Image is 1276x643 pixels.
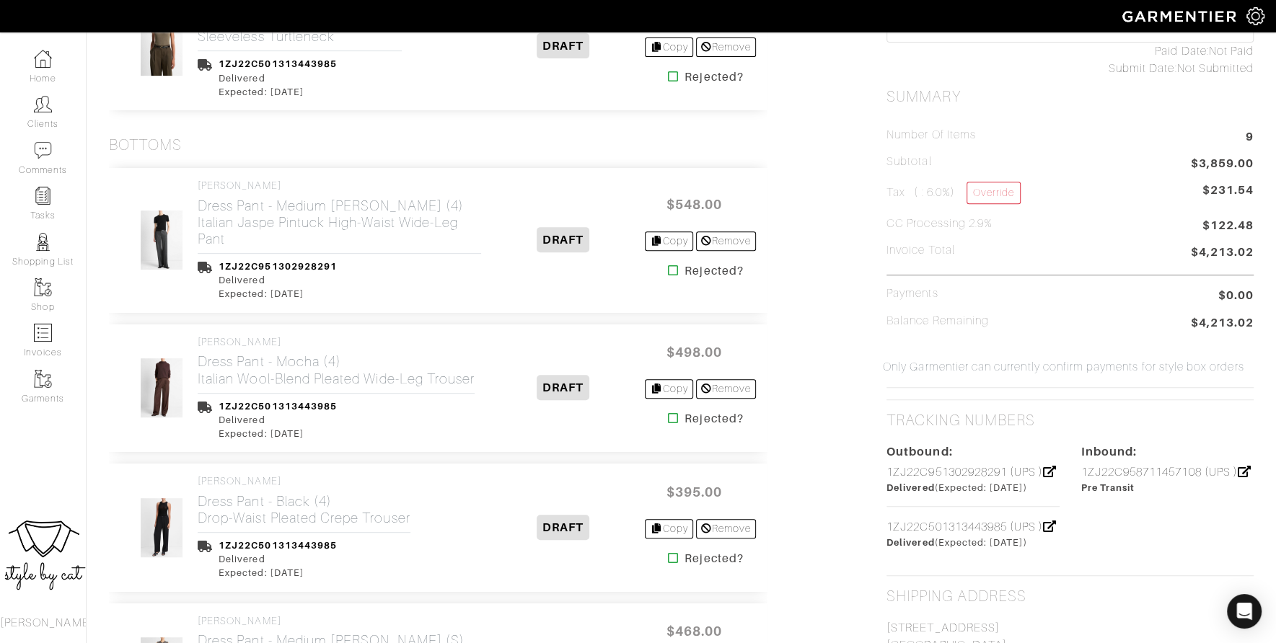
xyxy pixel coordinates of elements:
img: orders-icon-0abe47150d42831381b5fb84f609e132dff9fe21cb692f30cb5eec754e2cba89.png [34,324,52,342]
strong: Rejected? [685,68,743,86]
div: Expected: [DATE] [219,85,337,99]
span: $0.00 [1218,287,1254,304]
a: [PERSON_NAME] Dress Pant - Black (4)Drop-Waist Pleated Crepe Trouser [198,475,410,526]
a: 1ZJ22C951302928291 (UPS ) [886,466,1057,479]
div: Delivered [219,552,337,566]
img: tsGK5AP8WL26WWcH6DW7ZgZa [140,210,184,270]
span: DRAFT [537,33,589,58]
img: gear-icon-white-bd11855cb880d31180b6d7d6211b90ccbf57a29d726f0c71d8c61bd08dd39cc2.png [1246,7,1264,25]
h4: [PERSON_NAME] [198,336,475,348]
div: Outbound: [886,443,1059,461]
a: 1ZJ22C951302928291 [219,261,337,272]
h5: Payments [886,287,938,301]
h5: Subtotal [886,155,931,169]
a: Remove [696,231,756,251]
img: garmentier-logo-header-white-b43fb05a5012e4ada735d5af1a66efaba907eab6374d6393d1fbf88cb4ef424d.png [1115,4,1246,29]
h4: [PERSON_NAME] [198,179,481,192]
span: $4,213.02 [1191,314,1254,334]
span: $231.54 [1202,182,1254,199]
img: 62ajtHTkrvsCRnrb1gBcvUV2 [140,16,184,76]
span: Delivered [886,537,934,548]
span: Pre Transit [1081,482,1135,493]
span: DRAFT [537,515,589,540]
span: Submit Date: [1109,62,1177,75]
div: Delivered [219,413,337,427]
h5: Balance Remaining [886,314,989,328]
img: garments-icon-b7da505a4dc4fd61783c78ac3ca0ef83fa9d6f193b1c9dc38574b1d14d53ca28.png [34,278,52,296]
span: $548.00 [651,189,737,220]
span: $4,213.02 [1191,244,1254,263]
div: Expected: [DATE] [219,566,337,580]
h2: Tracking numbers [886,412,1035,430]
strong: Rejected? [685,262,743,280]
a: Copy [645,231,693,251]
img: stylists-icon-eb353228a002819b7ec25b43dbf5f0378dd9e0616d9560372ff212230b889e62.png [34,233,52,251]
a: Copy [645,37,693,57]
h4: [PERSON_NAME] [198,475,410,487]
span: $122.48 [1202,217,1254,236]
a: Copy [645,379,693,399]
div: Delivered [219,273,337,287]
h2: Shipping Address [886,587,1026,606]
span: $498.00 [651,337,737,368]
a: 1ZJ22C501313443985 (UPS ) [886,520,1057,533]
div: Expected: [DATE] [219,287,337,301]
div: (Expected: [DATE]) [886,536,1059,549]
img: RAmnRpveNm4hMAUGRGKPzpU8 [140,358,184,418]
a: Copy [645,519,693,538]
a: 1ZJ22C501313443985 [219,401,337,412]
img: comment-icon-a0a6a9ef722e966f86d9cbdc48e553b5cf19dbc54f86b18d962a5391bc8f6eb6.png [34,141,52,159]
div: Expected: [DATE] [219,427,337,440]
span: $395.00 [651,476,737,507]
a: 1ZJ22C501313443985 [219,540,337,551]
h2: Dress Pant - Black (4) Drop-Waist Pleated Crepe Trouser [198,493,410,526]
span: Only Garmentier can currently confirm payments for style box orders [883,358,1244,376]
img: garments-icon-b7da505a4dc4fd61783c78ac3ca0ef83fa9d6f193b1c9dc38574b1d14d53ca28.png [34,370,52,388]
a: [PERSON_NAME] Dress Pant - Mocha (4)Italian Wool-Blend Pleated Wide-Leg Trouser [198,336,475,387]
div: Delivered [219,71,337,85]
div: Inbound: [1081,443,1254,461]
h2: Summary [886,88,1254,106]
span: 9 [1246,128,1254,148]
strong: Rejected? [685,550,743,567]
h2: Dress Pant - Medium [PERSON_NAME] (4) Italian Jaspe Pintuck High-Waist Wide-Leg Pant [198,198,481,247]
strong: Rejected? [685,410,743,427]
img: clients-icon-6bae9207a08558b7cb47a8932f037763ab4055f8c8b6bfacd5dc20c3e0201464.png [34,95,52,113]
a: [PERSON_NAME] Dress Pant - Medium [PERSON_NAME] (4)Italian Jaspe Pintuck High-Waist Wide-Leg Pant [198,179,481,247]
div: Not Paid Not Submitted [886,43,1254,77]
span: Paid Date: [1155,45,1209,58]
h3: Bottoms [109,136,182,154]
h5: Number of Items [886,128,976,142]
h4: [PERSON_NAME] [198,615,465,627]
span: $3,859.00 [1191,155,1254,174]
a: Remove [696,519,756,538]
span: DRAFT [537,375,589,400]
h2: Dress Pant - Mocha (4) Italian Wool-Blend Pleated Wide-Leg Trouser [198,353,475,386]
h5: CC Processing 2.9% [886,217,993,231]
img: xtNUVTLQvBLbKCeRpXE3LV8Q [140,497,184,558]
img: reminder-icon-8004d30b9f0a5d33ae49ab947aed9ed385cf756f9e5892f1edd6e32f2345188e.png [34,187,52,205]
a: 1ZJ22C958711457108 (UPS ) [1081,466,1251,479]
span: Delivered [886,482,934,493]
h5: Tax ( : 6.0%) [886,182,1021,204]
h5: Invoice Total [886,244,955,257]
img: dashboard-icon-dbcd8f5a0b271acd01030246c82b418ddd0df26cd7fceb0bd07c9910d44c42f6.png [34,50,52,68]
div: (Expected: [DATE]) [886,481,1059,495]
span: DRAFT [537,227,589,252]
div: Open Intercom Messenger [1227,594,1262,629]
a: 1ZJ22C501313443985 [219,58,337,69]
a: Remove [696,37,756,57]
a: Remove [696,379,756,399]
a: Override [967,182,1021,204]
